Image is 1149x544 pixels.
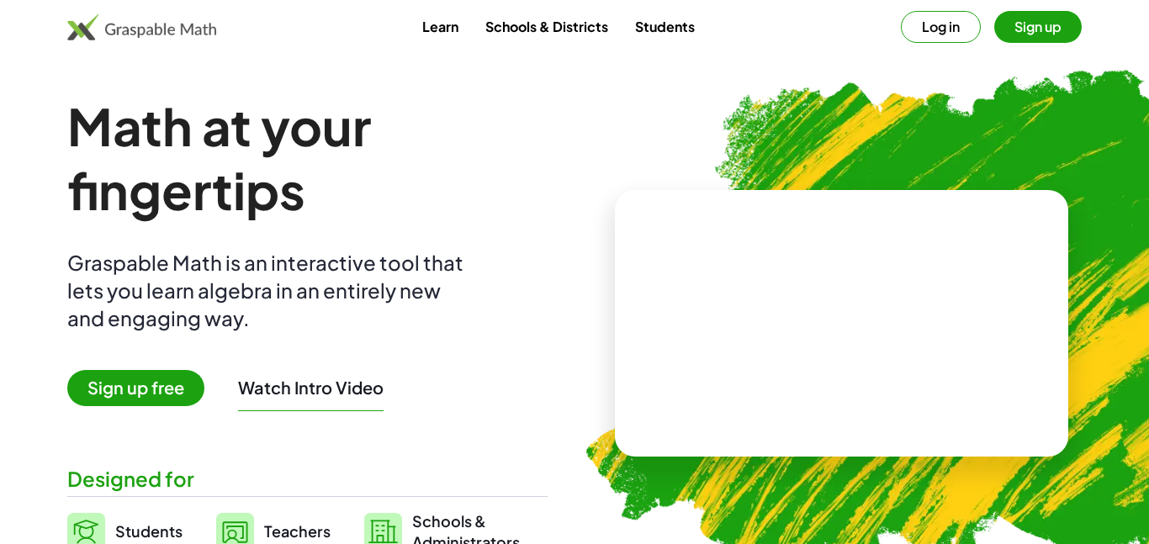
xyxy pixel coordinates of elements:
[622,11,708,42] a: Students
[67,465,548,493] div: Designed for
[994,11,1082,43] button: Sign up
[264,521,331,541] span: Teachers
[67,94,548,222] h1: Math at your fingertips
[238,377,384,399] button: Watch Intro Video
[67,249,471,332] div: Graspable Math is an interactive tool that lets you learn algebra in an entirely new and engaging...
[901,11,981,43] button: Log in
[115,521,183,541] span: Students
[716,261,968,387] video: What is this? This is dynamic math notation. Dynamic math notation plays a central role in how Gr...
[472,11,622,42] a: Schools & Districts
[409,11,472,42] a: Learn
[67,370,204,406] span: Sign up free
